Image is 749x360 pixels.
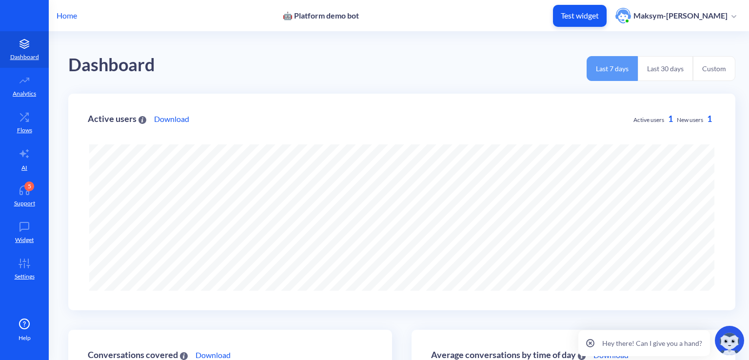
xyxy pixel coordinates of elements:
[15,236,34,244] p: Widget
[611,7,741,24] button: user photoMaksym-[PERSON_NAME]
[88,114,146,123] div: Active users
[561,11,599,20] p: Test widget
[693,56,735,81] button: Custom
[553,5,607,27] button: Test widget
[21,163,27,172] p: AI
[10,53,39,61] p: Dashboard
[633,116,664,123] span: Active users
[615,8,631,23] img: user photo
[587,56,638,81] button: Last 7 days
[431,350,586,360] div: Average conversations by time of day
[19,334,31,342] span: Help
[668,113,673,124] span: 1
[88,350,188,360] div: Conversations covered
[602,338,702,348] p: Hey there! Can I give you a hand?
[14,199,35,208] p: Support
[24,181,34,191] div: 5
[715,326,744,355] img: copilot-icon.svg
[633,10,728,21] p: Maksym-[PERSON_NAME]
[17,126,32,135] p: Flows
[638,56,693,81] button: Last 30 days
[677,116,703,123] span: New users
[68,51,155,79] div: Dashboard
[57,10,77,21] p: Home
[283,11,359,20] p: 🤖 Platform demo bot
[13,89,36,98] p: Analytics
[154,113,189,125] a: Download
[707,113,712,124] span: 1
[15,272,35,281] p: Settings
